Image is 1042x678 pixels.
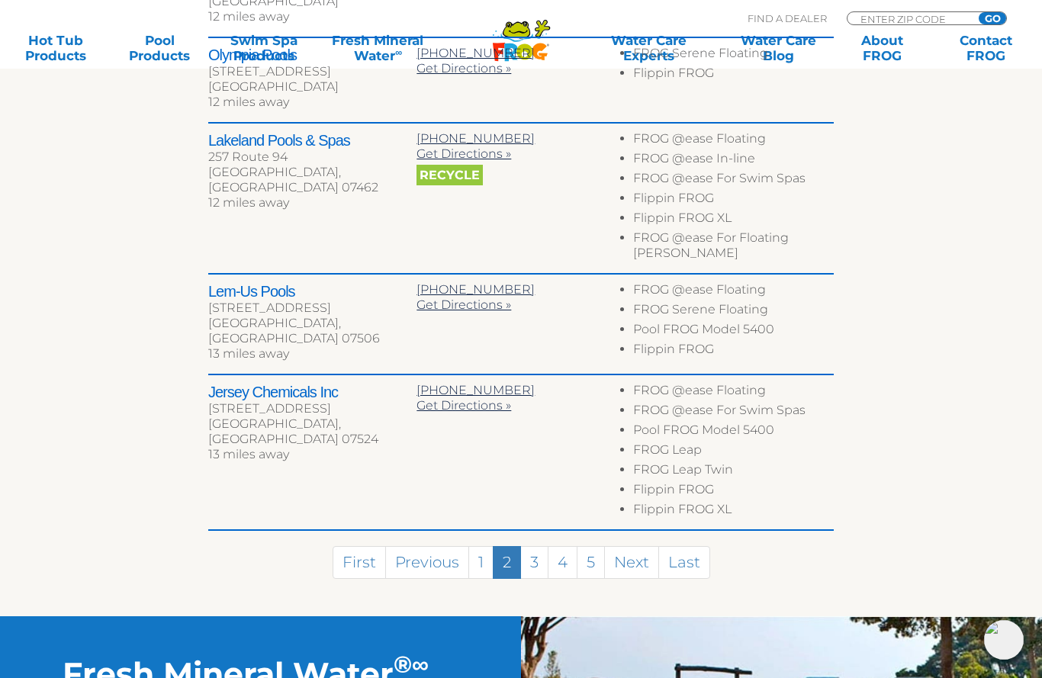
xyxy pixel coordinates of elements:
[208,46,416,64] h2: Olympia Pools
[548,546,577,579] a: 4
[633,322,834,342] li: Pool FROG Model 5400
[385,546,469,579] a: Previous
[633,282,834,302] li: FROG @ease Floating
[633,302,834,322] li: FROG Serene Floating
[633,383,834,403] li: FROG @ease Floating
[633,482,834,502] li: Flippin FROG
[208,79,416,95] div: [GEOGRAPHIC_DATA]
[416,165,483,185] span: Recycle
[208,165,416,195] div: [GEOGRAPHIC_DATA], [GEOGRAPHIC_DATA] 07462
[208,131,416,149] h2: Lakeland Pools & Spas
[208,195,289,210] span: 12 miles away
[208,149,416,165] div: 257 Route 94
[842,33,923,63] a: AboutFROG
[633,191,834,210] li: Flippin FROG
[633,46,834,66] li: FROG Serene Floating
[208,346,289,361] span: 13 miles away
[633,210,834,230] li: Flippin FROG XL
[416,297,511,312] a: Get Directions »
[577,546,605,579] a: 5
[633,66,834,85] li: Flippin FROG
[208,383,416,401] h2: Jersey Chemicals Inc
[633,171,834,191] li: FROG @ease For Swim Spas
[15,33,96,63] a: Hot TubProducts
[984,620,1024,660] img: openIcon
[208,300,416,316] div: [STREET_ADDRESS]
[493,546,521,579] a: 2
[208,95,289,109] span: 12 miles away
[208,9,289,24] span: 12 miles away
[333,546,386,579] a: First
[416,131,535,146] a: [PHONE_NUMBER]
[416,46,535,60] a: [PHONE_NUMBER]
[208,416,416,447] div: [GEOGRAPHIC_DATA], [GEOGRAPHIC_DATA] 07524
[946,33,1027,63] a: ContactFROG
[633,462,834,482] li: FROG Leap Twin
[633,151,834,171] li: FROG @ease In-line
[416,383,535,397] a: [PHONE_NUMBER]
[208,401,416,416] div: [STREET_ADDRESS]
[633,131,834,151] li: FROG @ease Floating
[208,282,416,300] h2: Lem-Us Pools
[658,546,710,579] a: Last
[208,316,416,346] div: [GEOGRAPHIC_DATA], [GEOGRAPHIC_DATA] 07506
[416,146,511,161] a: Get Directions »
[633,442,834,462] li: FROG Leap
[119,33,200,63] a: PoolProducts
[208,64,416,79] div: [STREET_ADDRESS]
[633,502,834,522] li: Flippin FROG XL
[633,342,834,361] li: Flippin FROG
[208,447,289,461] span: 13 miles away
[633,230,834,265] li: FROG @ease For Floating [PERSON_NAME]
[633,423,834,442] li: Pool FROG Model 5400
[416,282,535,297] a: [PHONE_NUMBER]
[468,546,494,579] a: 1
[859,12,962,25] input: Zip Code Form
[416,398,511,413] a: Get Directions »
[604,546,659,579] a: Next
[416,61,511,76] a: Get Directions »
[520,546,548,579] a: 3
[979,12,1006,24] input: GO
[633,403,834,423] li: FROG @ease For Swim Spas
